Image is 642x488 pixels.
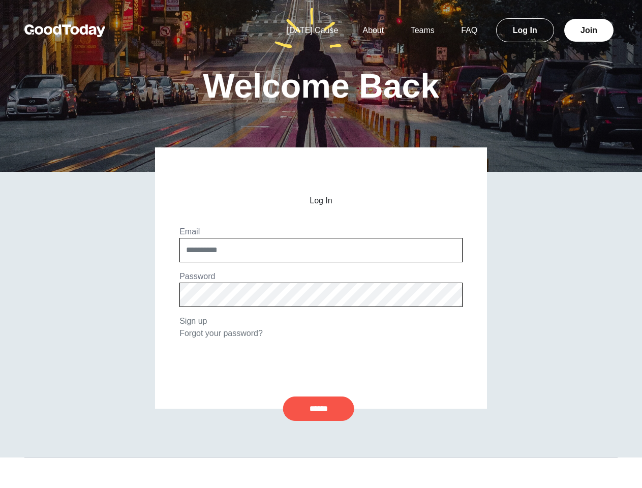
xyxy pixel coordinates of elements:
[179,196,463,205] h2: Log In
[564,19,614,42] a: Join
[24,24,106,37] img: GoodToday
[449,26,490,35] a: FAQ
[399,26,447,35] a: Teams
[179,272,215,281] label: Password
[179,317,207,325] a: Sign up
[496,18,554,42] a: Log In
[350,26,396,35] a: About
[179,227,200,236] label: Email
[179,329,263,338] a: Forgot your password?
[203,69,439,103] h1: Welcome Back
[274,26,350,35] a: [DATE] Cause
